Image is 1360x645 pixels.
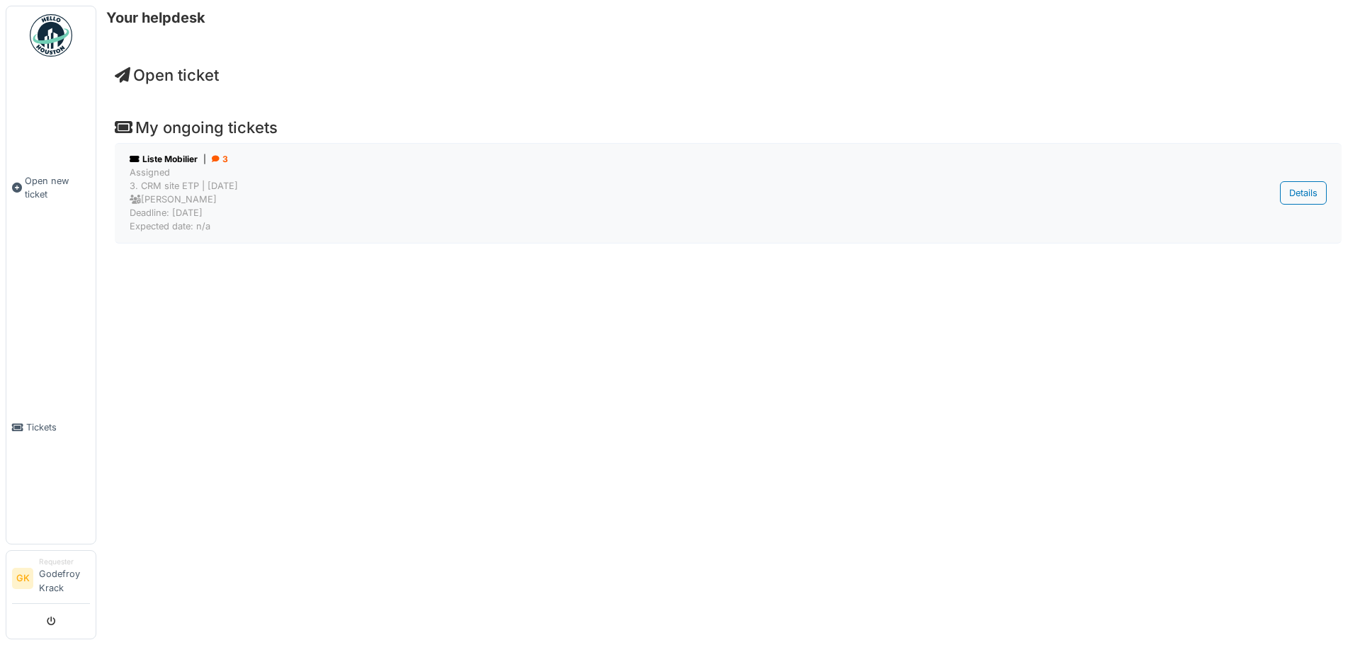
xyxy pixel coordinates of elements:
div: Assigned 3. CRM site ETP | [DATE] [PERSON_NAME] Deadline: [DATE] Expected date: n/a [130,166,1152,234]
span: | [203,153,206,166]
a: Open ticket [115,66,219,84]
div: Details [1280,181,1327,205]
span: Tickets [26,421,90,434]
h6: Your helpdesk [106,9,205,26]
div: Requester [39,556,90,567]
li: GK [12,568,33,589]
span: Open new ticket [25,174,90,201]
a: Tickets [6,311,96,544]
li: Godefroy Krack [39,556,90,600]
a: GK RequesterGodefroy Krack [12,556,90,604]
div: Liste Mobilier [130,153,1152,166]
img: Badge_color-CXgf-gQk.svg [30,14,72,57]
a: Liste Mobilier| 3 Assigned3. CRM site ETP | [DATE] [PERSON_NAME]Deadline: [DATE]Expected date: n/... [126,149,1330,237]
div: 3 [212,153,228,166]
a: Open new ticket [6,64,96,311]
h4: My ongoing tickets [115,118,1342,137]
